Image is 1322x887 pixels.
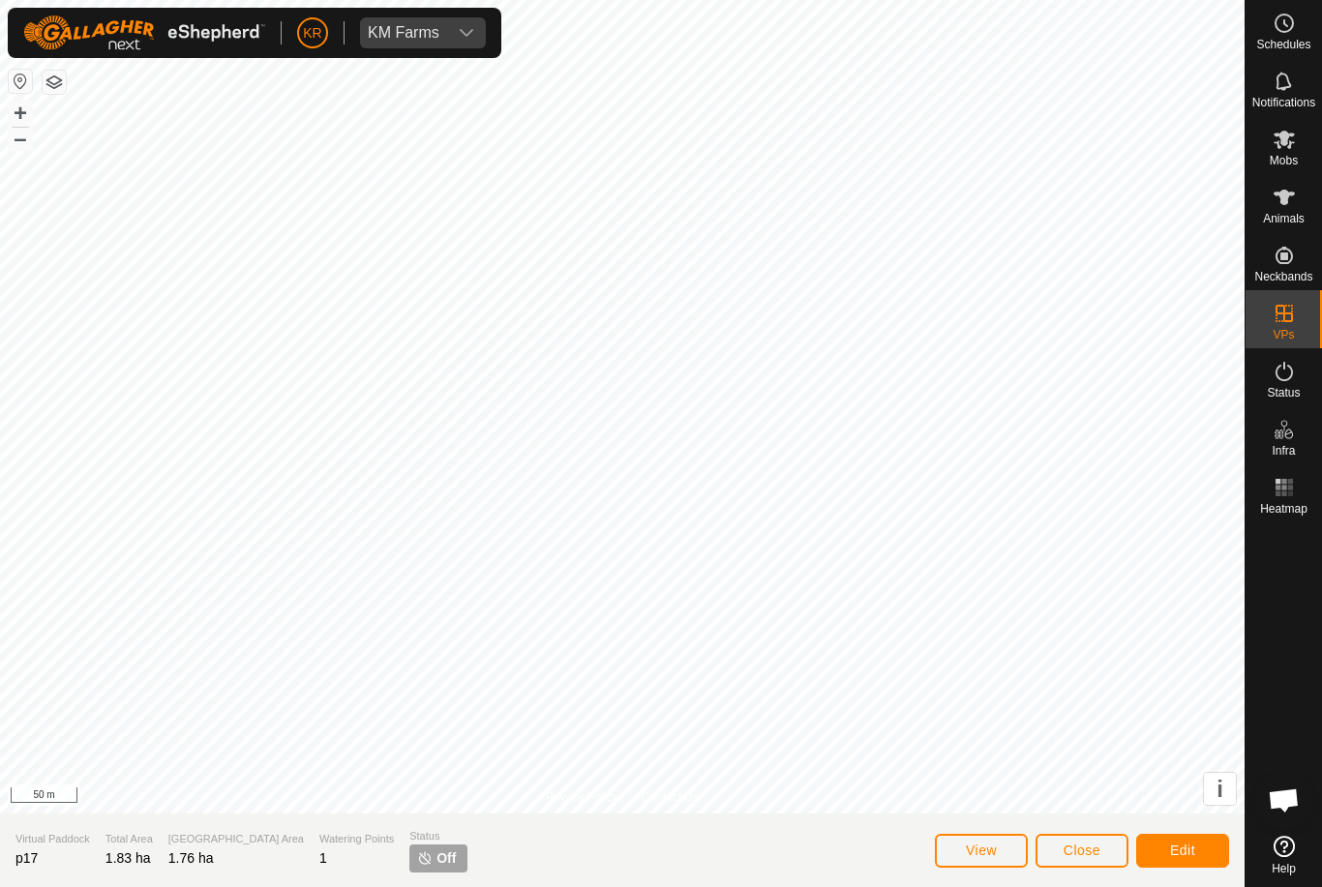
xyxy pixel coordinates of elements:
[303,23,321,44] span: KR
[1217,776,1223,802] span: i
[1204,773,1236,805] button: i
[409,828,467,844] span: Status
[1252,97,1315,108] span: Notifications
[1136,834,1229,868] button: Edit
[1036,834,1128,868] button: Close
[1273,329,1294,340] span: VPs
[436,848,456,869] span: Off
[105,850,151,866] span: 1.83 ha
[1170,843,1195,858] span: Edit
[642,788,699,806] a: Contact Us
[319,831,394,847] span: Watering Points
[9,102,32,125] button: +
[9,127,32,150] button: –
[368,25,439,41] div: KM Farms
[1246,828,1322,882] a: Help
[1272,863,1296,874] span: Help
[1256,39,1310,50] span: Schedules
[105,831,153,847] span: Total Area
[1260,503,1307,515] span: Heatmap
[1263,213,1305,224] span: Animals
[546,788,618,806] a: Privacy Policy
[966,843,997,858] span: View
[1272,445,1295,457] span: Infra
[319,850,327,866] span: 1
[1064,843,1100,858] span: Close
[417,850,433,866] img: turn-off
[447,17,486,48] div: dropdown trigger
[15,850,38,866] span: p17
[1270,155,1298,166] span: Mobs
[9,70,32,93] button: Reset Map
[1255,771,1313,829] div: Open chat
[15,831,90,847] span: Virtual Paddock
[1254,271,1312,282] span: Neckbands
[935,834,1028,868] button: View
[168,831,304,847] span: [GEOGRAPHIC_DATA] Area
[43,71,66,94] button: Map Layers
[1267,387,1300,399] span: Status
[23,15,265,50] img: Gallagher Logo
[168,850,214,866] span: 1.76 ha
[360,17,447,48] span: KM Farms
